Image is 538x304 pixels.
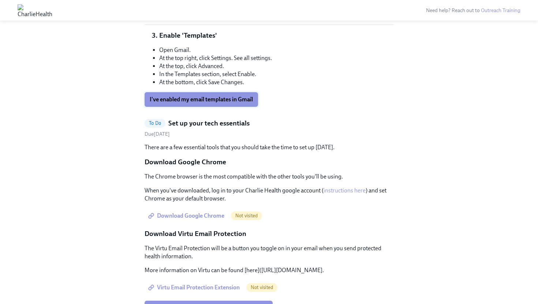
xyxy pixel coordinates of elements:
li: In the Templates section, select Enable. [159,70,393,78]
a: To DoSet up your tech essentialsDue[DATE] [145,119,393,138]
li: Open Gmail. [159,46,393,54]
a: Outreach Training [481,7,520,14]
p: The Chrome browser is the most compatible with the other tools you'll be using. [145,173,393,181]
h5: Set up your tech essentials [168,119,250,128]
span: Download Google Chrome [150,212,224,219]
p: Download Google Chrome [145,157,393,167]
span: Need help? Reach out to [426,7,520,14]
p: There are a few essential tools that you should take the time to set up [DATE]. [145,143,393,151]
li: At the top right, click Settings. See all settings. [159,54,393,62]
span: Tuesday, September 23rd 2025, 8:00 am [145,131,170,137]
span: Not visited [246,285,277,290]
p: More information on Virtu can be found [here]([URL][DOMAIN_NAME]. [145,266,393,274]
li: At the top, click Advanced. [159,62,393,70]
a: Virtu Email Protection Extension [145,280,245,295]
button: I've enabled my email templates in Gmail [145,92,258,107]
img: CharlieHealth [18,4,52,16]
li: At the bottom, click Save Changes. [159,78,393,86]
p: The Virtu Email Protection will be a button you toggle on in your email when you send protected h... [145,244,393,260]
p: Download Virtu Email Protection [145,229,393,239]
span: I've enabled my email templates in Gmail [150,96,253,103]
a: instructions here [324,187,366,194]
p: When you've downloaded, log in to your Charlie Health google account ( ) and set Chrome as your d... [145,187,393,203]
span: To Do [145,120,165,126]
li: Enable 'Templates' [159,31,393,40]
span: Virtu Email Protection Extension [150,284,240,291]
a: Download Google Chrome [145,209,229,223]
span: Not visited [231,213,262,218]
